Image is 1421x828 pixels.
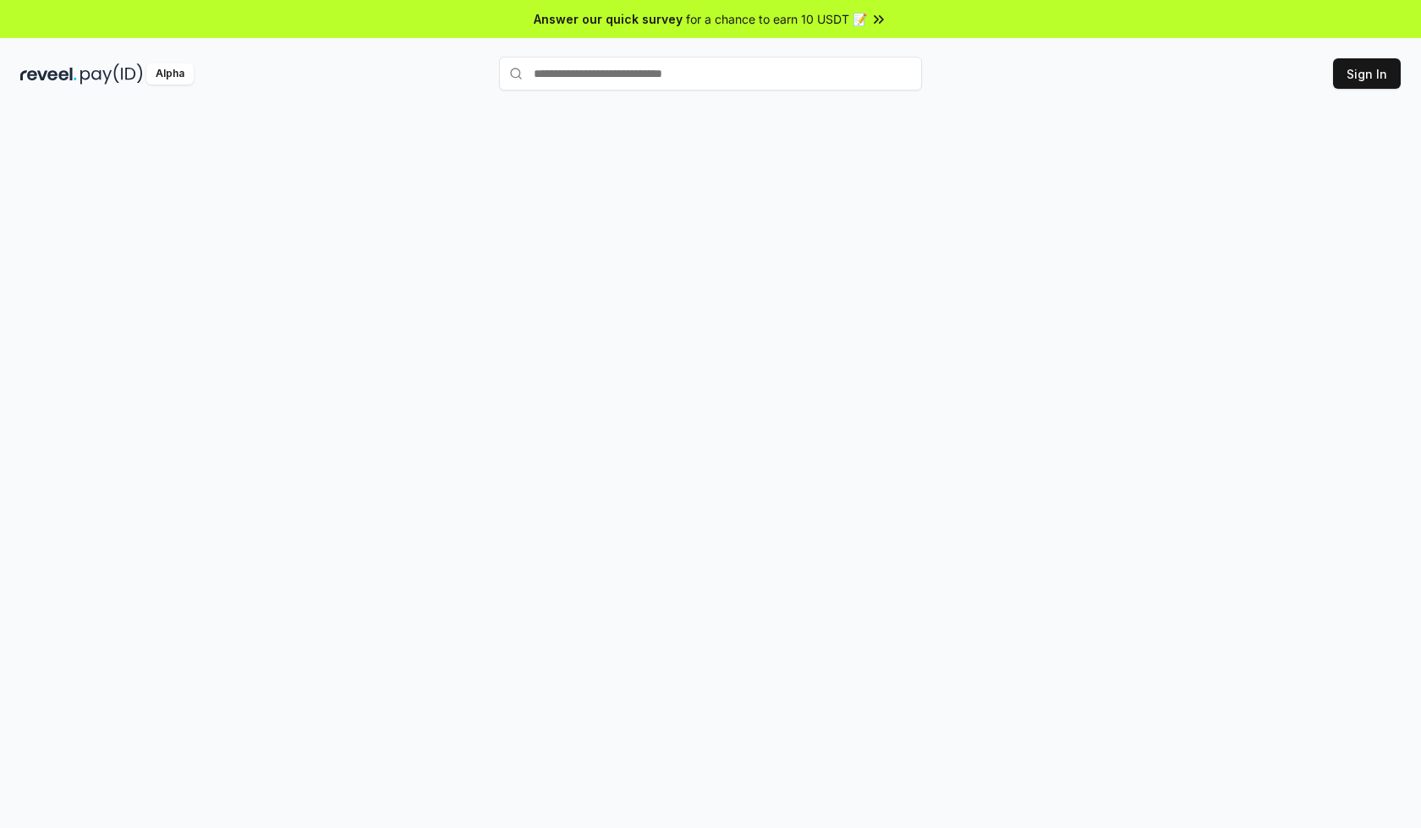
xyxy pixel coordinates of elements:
[1333,58,1401,89] button: Sign In
[686,10,867,28] span: for a chance to earn 10 USDT 📝
[80,63,143,85] img: pay_id
[20,63,77,85] img: reveel_dark
[534,10,683,28] span: Answer our quick survey
[146,63,194,85] div: Alpha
